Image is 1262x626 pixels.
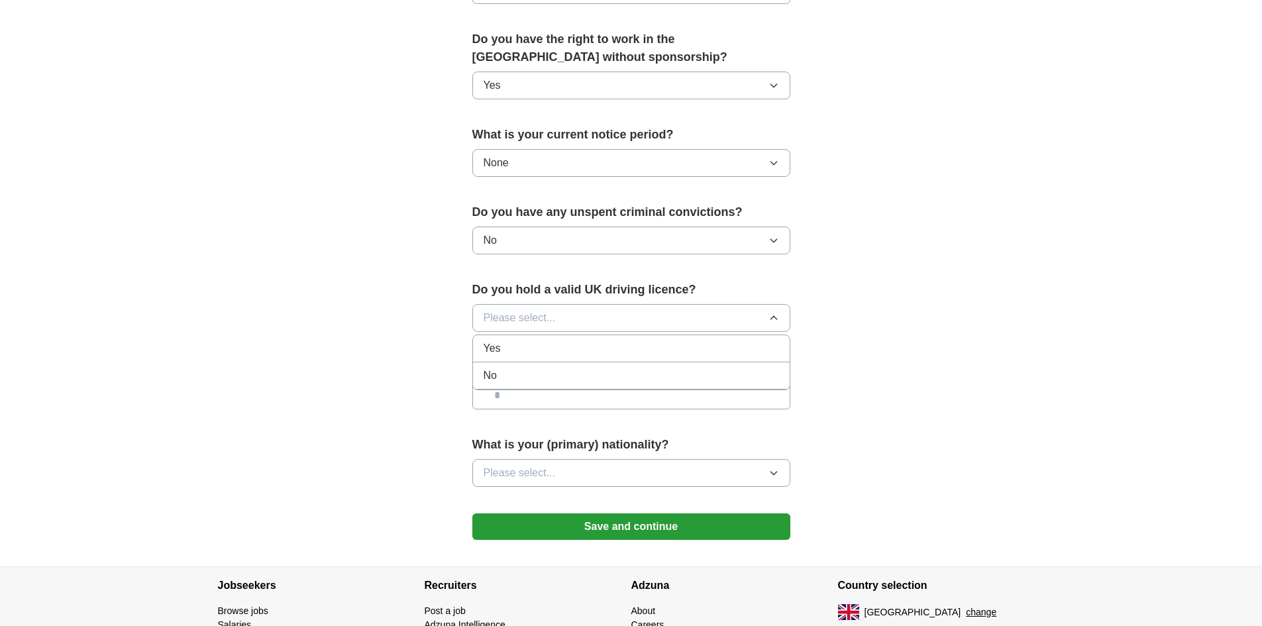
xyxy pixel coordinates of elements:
span: Yes [484,78,501,93]
span: Please select... [484,465,556,481]
label: What is your current notice period? [472,126,790,144]
label: Do you have the right to work in the [GEOGRAPHIC_DATA] without sponsorship? [472,30,790,66]
button: No [472,227,790,254]
a: Post a job [425,605,466,616]
a: Browse jobs [218,605,268,616]
button: None [472,149,790,177]
span: No [484,233,497,248]
span: None [484,155,509,171]
button: Save and continue [472,513,790,540]
span: Please select... [484,310,556,326]
button: Please select... [472,304,790,332]
label: Do you hold a valid UK driving licence? [472,281,790,299]
button: change [966,605,996,619]
span: No [484,368,497,384]
img: UK flag [838,604,859,620]
button: Please select... [472,459,790,487]
a: About [631,605,656,616]
label: What is your (primary) nationality? [472,436,790,454]
label: Do you have any unspent criminal convictions? [472,203,790,221]
span: Yes [484,340,501,356]
h4: Country selection [838,567,1045,604]
span: [GEOGRAPHIC_DATA] [865,605,961,619]
button: Yes [472,72,790,99]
